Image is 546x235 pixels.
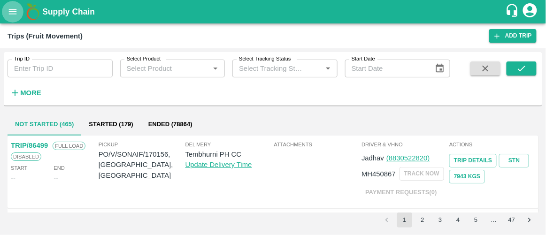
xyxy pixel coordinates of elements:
[451,212,466,227] button: Go to page 4
[53,142,85,150] span: Full Load
[235,62,307,75] input: Select Tracking Status
[8,85,44,101] button: More
[42,7,95,16] b: Supply Chain
[81,113,140,136] button: Started (179)
[522,2,538,22] div: account of current user
[522,212,537,227] button: Go to next page
[415,212,430,227] button: Go to page 2
[499,154,529,167] a: STN
[23,2,42,21] img: logo
[42,5,505,18] a: Supply Chain
[386,154,430,162] a: (8830522820)
[431,60,449,77] button: Choose date
[8,30,83,42] div: Trips (Fruit Movement)
[99,140,185,149] span: Pickup
[11,152,41,161] span: Disabled
[11,173,15,183] div: --
[185,140,272,149] span: Delivery
[185,161,252,168] a: Update Delivery Time
[469,212,484,227] button: Go to page 5
[11,140,48,151] p: TRIP/86499
[185,149,272,159] p: Tembhurni PH CC
[352,55,375,63] label: Start Date
[2,1,23,23] button: open drawer
[397,212,412,227] button: page 1
[274,140,360,149] span: Attachments
[54,173,58,183] div: --
[504,212,519,227] button: Go to page 47
[322,62,334,75] button: Open
[8,60,113,77] input: Enter Trip ID
[14,55,30,63] label: Trip ID
[378,212,538,227] nav: pagination navigation
[127,55,161,63] label: Select Product
[505,3,522,20] div: customer-support
[433,212,448,227] button: Go to page 3
[489,29,537,43] a: Add Trip
[239,55,291,63] label: Select Tracking Status
[345,60,427,77] input: Start Date
[123,62,207,75] input: Select Product
[449,170,485,183] button: 7943 Kgs
[361,169,396,179] p: MH450867
[20,89,41,97] strong: More
[99,149,185,181] p: PO/V/SONAIF/170156, [GEOGRAPHIC_DATA], [GEOGRAPHIC_DATA]
[11,164,27,172] span: Start
[141,113,200,136] button: Ended (78864)
[449,154,497,167] a: Trip Details
[361,154,384,162] span: Jadhav
[449,140,535,149] span: Actions
[361,140,447,149] span: Driver & VHNo
[54,164,65,172] span: End
[8,113,81,136] button: Not Started (465)
[486,216,501,225] div: …
[209,62,222,75] button: Open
